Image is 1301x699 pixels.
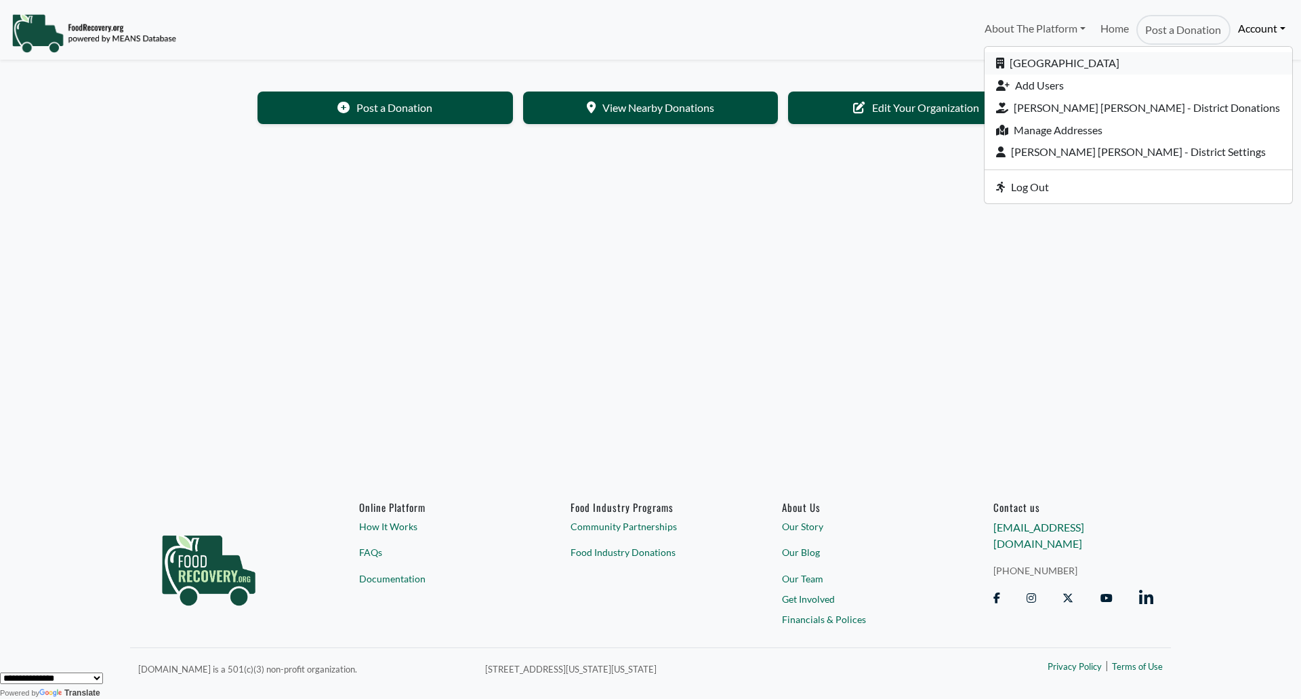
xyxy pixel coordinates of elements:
a: How It Works [359,519,519,534]
a: Financials & Polices [782,612,942,626]
a: [EMAIL_ADDRESS][DOMAIN_NAME] [993,521,1084,550]
a: [PHONE_NUMBER] [993,563,1153,578]
a: View Nearby Donations [523,92,779,124]
a: Translate [39,688,100,698]
a: Food Industry Donations [571,545,730,559]
a: [GEOGRAPHIC_DATA] [985,52,1292,75]
a: Terms of Use [1112,660,1163,674]
a: Post a Donation [257,92,513,124]
a: [PERSON_NAME] [PERSON_NAME] - District Donations [985,96,1292,119]
a: Documentation [359,572,519,586]
span: | [1105,657,1109,673]
a: Edit Your Organization [788,92,1044,124]
a: Account [1231,15,1293,42]
a: Add Users [985,75,1292,97]
a: About The Platform [976,15,1092,42]
img: Google Translate [39,689,64,698]
a: Get Involved [782,592,942,606]
a: Privacy Policy [1048,660,1102,674]
a: Manage Addresses [985,119,1292,141]
a: [PERSON_NAME] [PERSON_NAME] - District Settings [985,141,1292,163]
img: NavigationLogo_FoodRecovery-91c16205cd0af1ed486a0f1a7774a6544ea792ac00100771e7dd3ec7c0e58e41.png [12,13,176,54]
a: FAQs [359,545,519,559]
p: [DOMAIN_NAME] is a 501(c)(3) non-profit organization. [138,660,469,677]
h6: Food Industry Programs [571,501,730,513]
a: About Us [782,501,942,513]
img: food_recovery_green_logo-76242d7a27de7ed26b67be613a865d9c9037ba317089b267e0515145e5e51427.png [148,501,270,630]
a: Post a Donation [1136,15,1230,45]
a: Our Blog [782,545,942,559]
a: Home [1093,15,1136,45]
h6: Contact us [993,501,1153,513]
h6: Online Platform [359,501,519,513]
a: Our Team [782,572,942,586]
p: [STREET_ADDRESS][US_STATE][US_STATE] [485,660,903,677]
a: Log Out [985,176,1292,198]
a: Community Partnerships [571,519,730,534]
a: Our Story [782,519,942,534]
